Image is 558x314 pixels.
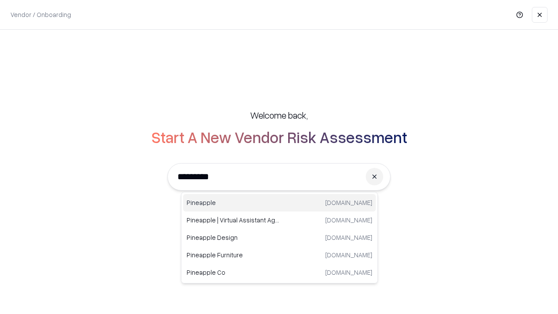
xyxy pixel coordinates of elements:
p: [DOMAIN_NAME] [325,268,372,277]
p: Vendor / Onboarding [10,10,71,19]
p: Pineapple Co [187,268,279,277]
p: [DOMAIN_NAME] [325,250,372,259]
p: Pineapple | Virtual Assistant Agency [187,215,279,225]
h5: Welcome back, [250,109,308,121]
p: Pineapple Design [187,233,279,242]
p: [DOMAIN_NAME] [325,233,372,242]
p: [DOMAIN_NAME] [325,215,372,225]
p: [DOMAIN_NAME] [325,198,372,207]
div: Suggestions [181,192,378,283]
p: Pineapple Furniture [187,250,279,259]
p: Pineapple [187,198,279,207]
h2: Start A New Vendor Risk Assessment [151,128,407,146]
